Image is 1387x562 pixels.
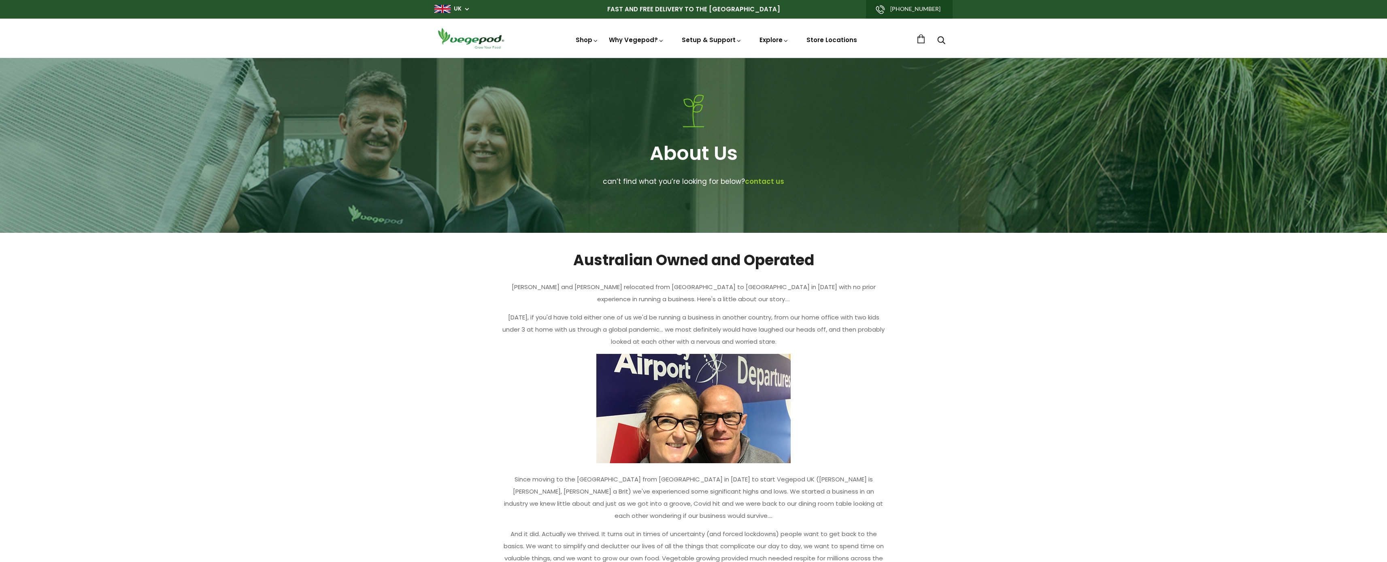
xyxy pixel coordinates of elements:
[609,36,664,44] a: Why Vegepod?
[501,311,886,348] p: [DATE], if you'd have told either one of us we'd be running a business in another country, from o...
[937,37,945,45] a: Search
[682,36,742,44] a: Setup & Support
[759,36,789,44] a: Explore
[683,94,704,128] img: about icon
[596,354,791,463] img: Neil & Alex Vegepod UK
[501,281,886,305] p: [PERSON_NAME] and [PERSON_NAME] relocated from [GEOGRAPHIC_DATA] to [GEOGRAPHIC_DATA] in [DATE] w...
[576,36,598,44] a: Shop
[434,5,451,13] img: gb_large.png
[434,27,507,50] img: Vegepod
[501,473,886,522] p: Since moving to the [GEOGRAPHIC_DATA] from [GEOGRAPHIC_DATA] in [DATE] to start Vegepod UK ([PERS...
[454,5,462,13] a: UK
[434,139,953,168] h1: About Us
[745,177,784,186] a: contact us
[806,36,857,44] a: Store Locations
[434,175,953,196] p: can’t find what you’re looking for below?
[573,250,814,270] span: Australian Owned and Operated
